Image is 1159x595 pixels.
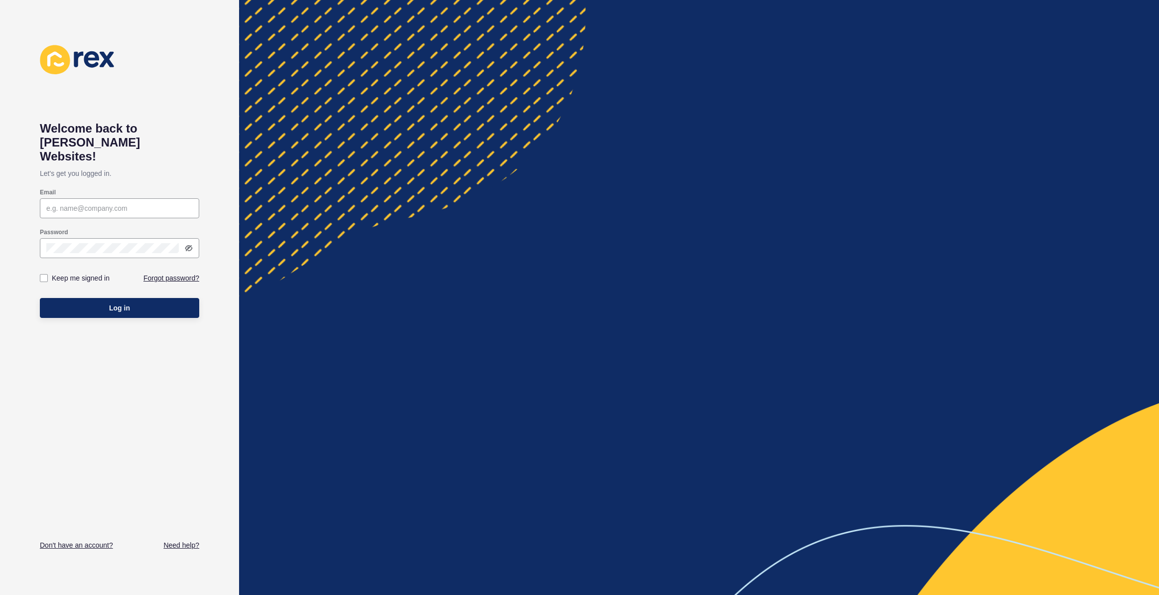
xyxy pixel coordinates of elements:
label: Password [40,228,68,236]
p: Let's get you logged in. [40,163,199,183]
span: Log in [109,303,130,313]
button: Log in [40,298,199,318]
a: Need help? [163,540,199,550]
a: Don't have an account? [40,540,113,550]
h1: Welcome back to [PERSON_NAME] Websites! [40,122,199,163]
label: Email [40,188,56,196]
label: Keep me signed in [52,273,110,283]
input: e.g. name@company.com [46,203,193,213]
a: Forgot password? [143,273,199,283]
